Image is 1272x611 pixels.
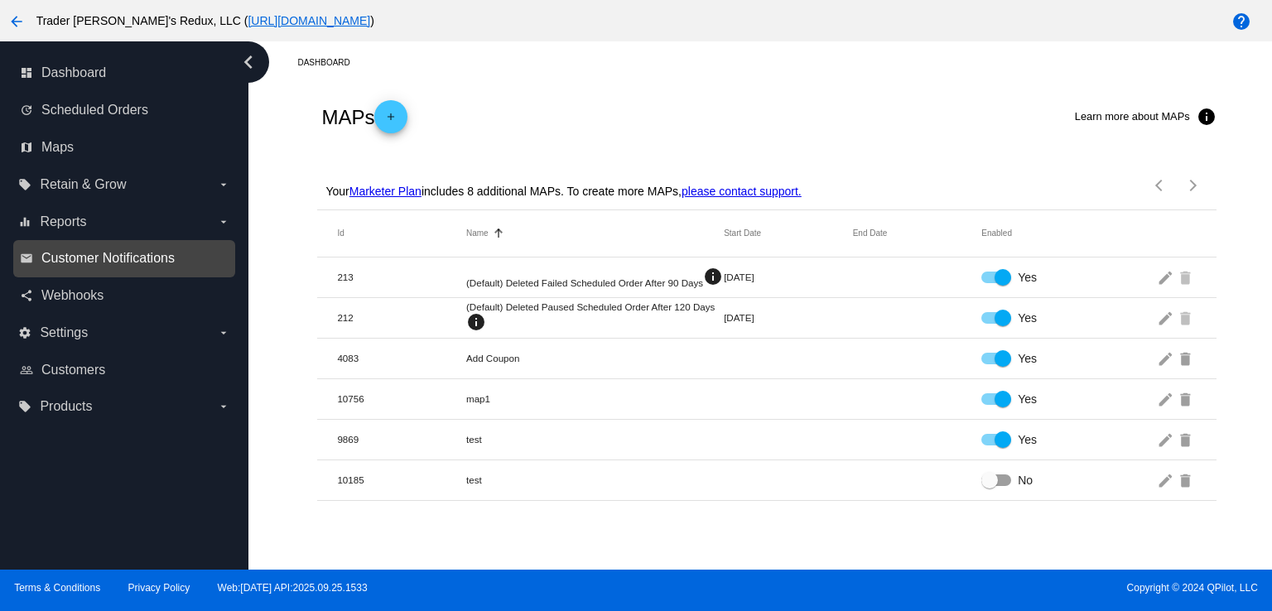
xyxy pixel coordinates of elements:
[20,97,230,123] a: update Scheduled Orders
[337,312,466,323] mat-cell: 212
[41,140,74,155] span: Maps
[1197,107,1217,127] mat-icon: info
[1157,305,1177,330] mat-icon: edit
[1018,310,1037,326] span: Yes
[20,357,230,383] a: people_outline Customers
[466,301,724,334] mat-cell: (Default) Deleted Paused Scheduled Order After 120 Days
[337,229,344,238] button: Change sorting for Id
[40,177,126,192] span: Retain & Grow
[36,14,374,27] span: Trader [PERSON_NAME]'s Redux, LLC ( )
[466,267,724,288] mat-cell: (Default) Deleted Failed Scheduled Order After 90 Days
[40,399,92,414] span: Products
[466,353,724,363] mat-cell: Add Coupon
[217,326,230,339] i: arrow_drop_down
[1075,110,1190,123] span: Learn more about MAPs
[18,326,31,339] i: settings
[20,245,230,272] a: email Customer Notifications
[682,185,802,198] a: please contact support.
[337,272,466,282] mat-cell: 213
[7,12,26,31] mat-icon: arrow_back
[20,141,33,154] i: map
[40,214,86,229] span: Reports
[297,50,364,75] a: Dashboard
[1231,12,1251,31] mat-icon: help
[20,252,33,265] i: email
[128,582,190,594] a: Privacy Policy
[381,111,401,131] mat-icon: add
[235,49,262,75] i: chevron_left
[248,14,370,27] a: [URL][DOMAIN_NAME]
[325,185,801,198] p: Your includes 8 additional MAPs. To create more MAPs,
[466,434,724,445] mat-cell: test
[1018,350,1037,367] span: Yes
[217,400,230,413] i: arrow_drop_down
[466,474,724,485] mat-cell: test
[337,353,466,363] mat-cell: 4083
[41,288,104,303] span: Webhooks
[1177,467,1197,493] mat-icon: delete
[1018,391,1037,407] span: Yes
[14,582,100,594] a: Terms & Conditions
[466,229,489,238] button: Change sorting for Name
[20,289,33,302] i: share
[20,66,33,79] i: dashboard
[1177,169,1210,202] button: Next page
[724,229,761,238] button: Change sorting for StartDateUtc
[1157,467,1177,493] mat-icon: edit
[1157,386,1177,411] mat-icon: edit
[18,400,31,413] i: local_offer
[337,474,466,485] mat-cell: 10185
[1177,426,1197,452] mat-icon: delete
[1177,264,1197,290] mat-icon: delete
[981,229,1012,238] button: Change sorting for Enabled
[41,363,105,378] span: Customers
[1177,305,1197,330] mat-icon: delete
[217,178,230,191] i: arrow_drop_down
[217,215,230,229] i: arrow_drop_down
[466,393,724,404] mat-cell: map1
[650,582,1258,594] span: Copyright © 2024 QPilot, LLC
[853,229,888,238] button: Change sorting for EndDateUtc
[40,325,88,340] span: Settings
[1018,269,1037,286] span: Yes
[321,100,407,133] h2: MAPs
[1177,345,1197,371] mat-icon: delete
[1157,426,1177,452] mat-icon: edit
[218,582,368,594] a: Web:[DATE] API:2025.09.25.1533
[41,103,148,118] span: Scheduled Orders
[337,434,466,445] mat-cell: 9869
[18,178,31,191] i: local_offer
[1177,386,1197,411] mat-icon: delete
[41,251,175,266] span: Customer Notifications
[41,65,106,80] span: Dashboard
[1018,431,1037,448] span: Yes
[20,363,33,377] i: people_outline
[337,393,466,404] mat-cell: 10756
[1157,345,1177,371] mat-icon: edit
[20,282,230,309] a: share Webhooks
[18,215,31,229] i: equalizer
[724,312,853,323] mat-cell: [DATE]
[349,185,422,198] a: Marketer Plan
[20,134,230,161] a: map Maps
[20,103,33,117] i: update
[703,267,723,286] mat-icon: info
[1144,169,1177,202] button: Previous page
[724,272,853,282] mat-cell: [DATE]
[20,60,230,86] a: dashboard Dashboard
[1018,472,1033,488] span: No
[1157,264,1177,290] mat-icon: edit
[466,312,486,332] mat-icon: info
